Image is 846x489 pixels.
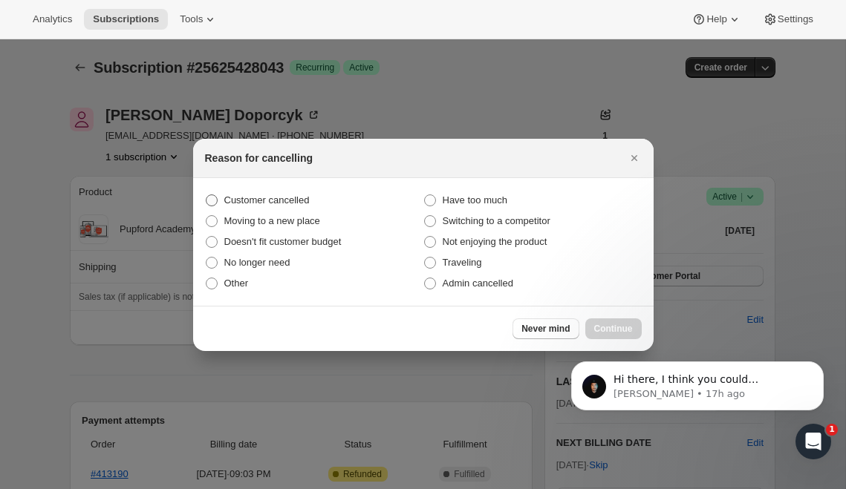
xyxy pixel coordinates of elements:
[180,13,203,25] span: Tools
[683,9,750,30] button: Help
[443,236,547,247] span: Not enjoying the product
[754,9,822,30] button: Settings
[171,9,227,30] button: Tools
[224,215,320,226] span: Moving to a new place
[443,215,550,226] span: Switching to a competitor
[33,13,72,25] span: Analytics
[224,257,290,268] span: No longer need
[224,236,342,247] span: Doesn't fit customer budget
[24,9,81,30] button: Analytics
[826,424,838,436] span: 1
[549,330,846,449] iframe: Intercom notifications message
[224,278,249,289] span: Other
[205,151,313,165] h2: Reason for cancelling
[443,194,507,206] span: Have too much
[706,13,726,25] span: Help
[795,424,831,459] iframe: Intercom live chat
[443,257,482,268] span: Traveling
[513,318,579,339] button: Never mind
[224,194,310,206] span: Customer cancelled
[84,9,168,30] button: Subscriptions
[624,148,645,168] button: Close
[521,323,570,335] span: Never mind
[93,13,159,25] span: Subscriptions
[778,13,813,25] span: Settings
[443,278,513,289] span: Admin cancelled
